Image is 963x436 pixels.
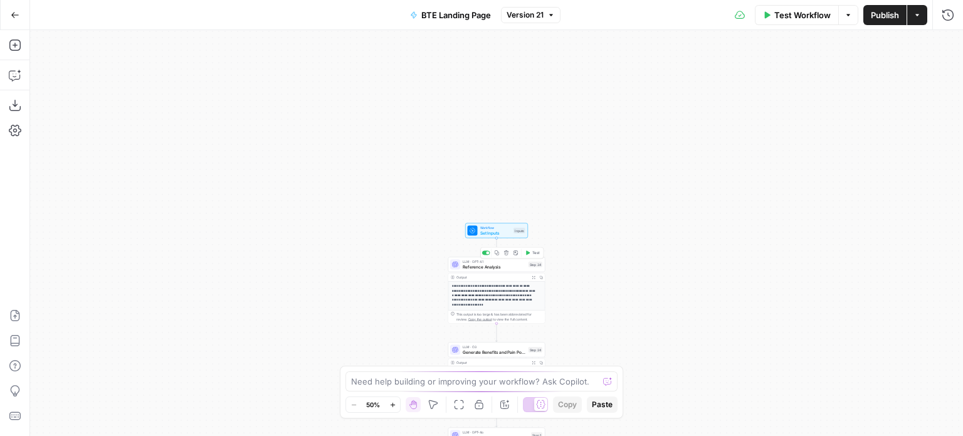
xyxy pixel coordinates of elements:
[523,249,542,257] button: Test
[587,396,618,413] button: Paste
[456,275,528,280] div: Output
[463,263,526,270] span: Reference Analysis
[468,317,492,321] span: Copy the output
[513,228,525,233] div: Inputs
[403,5,498,25] button: BTE Landing Page
[480,225,512,230] span: Workflow
[532,250,540,256] span: Test
[456,312,542,322] div: This output is too large & has been abbreviated for review. to view the full content.
[558,399,577,410] span: Copy
[456,360,528,365] div: Output
[507,9,544,21] span: Version 21
[774,9,831,21] span: Test Workflow
[463,259,526,264] span: LLM · GPT-4.1
[463,344,526,349] span: LLM · O3
[480,230,512,236] span: Set Inputs
[463,430,529,435] span: LLM · GPT-4o
[863,5,907,25] button: Publish
[448,223,545,238] div: WorkflowSet InputsInputs
[553,396,582,413] button: Copy
[496,323,498,341] g: Edge from step_34 to step_24
[592,399,613,410] span: Paste
[421,9,491,21] span: BTE Landing Page
[366,400,380,410] span: 50%
[755,5,838,25] button: Test Workflow
[529,347,543,353] div: Step 24
[496,408,498,427] g: Edge from step_24 to step_1
[463,349,526,355] span: Generate Benefits and Pain Points
[501,7,560,23] button: Version 21
[871,9,899,21] span: Publish
[529,262,543,267] div: Step 34
[448,343,545,409] div: LLM · O3Generate Benefits and Pain PointsStep 24Output{ "response":"{\n\"PainPoints\": [\n{\n \"t...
